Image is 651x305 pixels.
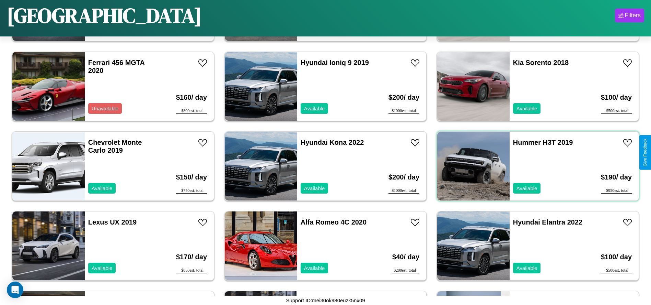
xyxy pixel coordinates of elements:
[625,12,641,19] div: Filters
[388,108,419,114] div: $ 1000 est. total
[88,59,145,74] a: Ferrari 456 MGTA 2020
[286,296,365,305] p: Support ID: mei30ok980euzk5nx09
[516,263,537,273] p: Available
[7,1,202,30] h1: [GEOGRAPHIC_DATA]
[92,104,118,113] p: Unavailable
[516,184,537,193] p: Available
[513,218,582,226] a: Hyundai Elantra 2022
[601,188,632,194] div: $ 950 est. total
[176,166,207,188] h3: $ 150 / day
[601,108,632,114] div: $ 500 est. total
[615,9,644,22] button: Filters
[513,139,573,146] a: Hummer H3T 2019
[601,268,632,273] div: $ 500 est. total
[88,139,142,154] a: Chevrolet Monte Carlo 2019
[301,139,364,146] a: Hyundai Kona 2022
[513,59,569,66] a: Kia Sorento 2018
[304,104,325,113] p: Available
[392,268,419,273] div: $ 200 est. total
[176,87,207,108] h3: $ 160 / day
[92,263,113,273] p: Available
[643,139,648,166] div: Give Feedback
[601,166,632,188] h3: $ 190 / day
[304,184,325,193] p: Available
[601,87,632,108] h3: $ 100 / day
[301,59,369,66] a: Hyundai Ioniq 9 2019
[7,282,23,298] div: Open Intercom Messenger
[176,268,207,273] div: $ 850 est. total
[92,184,113,193] p: Available
[301,218,367,226] a: Alfa Romeo 4C 2020
[304,263,325,273] p: Available
[516,104,537,113] p: Available
[388,166,419,188] h3: $ 200 / day
[88,218,137,226] a: Lexus UX 2019
[176,108,207,114] div: $ 800 est. total
[388,188,419,194] div: $ 1000 est. total
[388,87,419,108] h3: $ 200 / day
[601,246,632,268] h3: $ 100 / day
[392,246,419,268] h3: $ 40 / day
[176,188,207,194] div: $ 750 est. total
[176,246,207,268] h3: $ 170 / day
